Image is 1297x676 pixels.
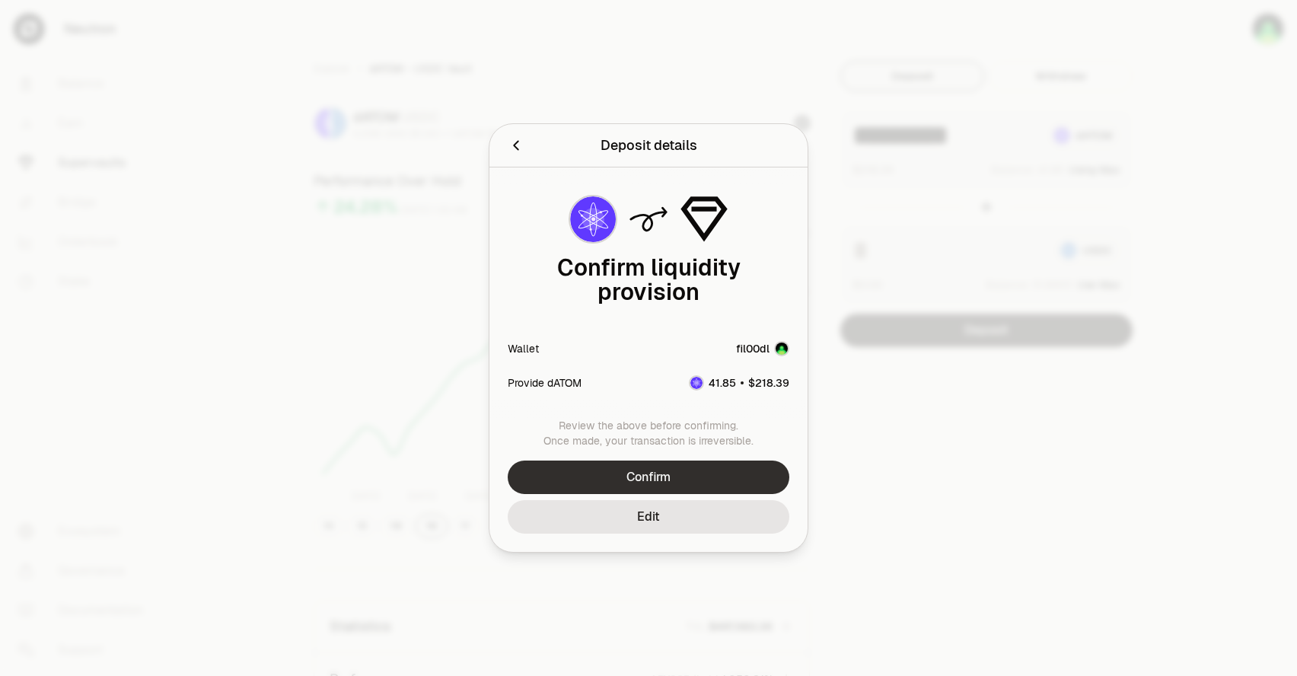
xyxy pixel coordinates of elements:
button: Confirm [508,461,789,494]
img: dATOM Logo [690,377,703,389]
img: Account Image [776,343,788,355]
div: Provide dATOM [508,375,582,391]
button: fil00dlAccount Image [736,341,789,356]
div: Deposit details [601,135,697,156]
div: fil00dl [736,341,770,356]
button: Edit [508,500,789,534]
div: Wallet [508,341,539,356]
div: Review the above before confirming. Once made, your transaction is irreversible. [508,418,789,448]
div: Confirm liquidity provision [508,256,789,305]
button: Back [508,135,524,156]
img: dATOM Logo [570,196,616,242]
